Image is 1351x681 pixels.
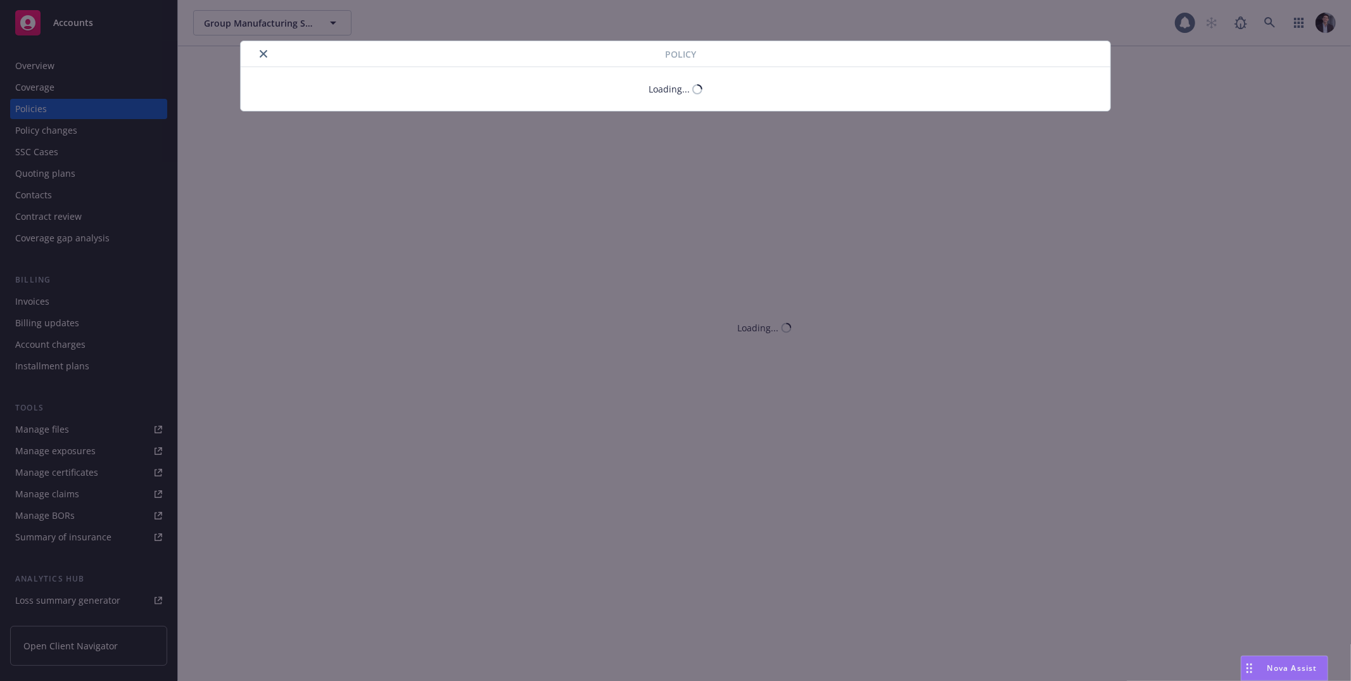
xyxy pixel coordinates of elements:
[1267,663,1317,673] span: Nova Assist
[1241,656,1328,681] button: Nova Assist
[1241,656,1257,680] div: Drag to move
[649,82,690,96] div: Loading...
[665,48,696,61] span: Policy
[256,46,271,61] button: close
